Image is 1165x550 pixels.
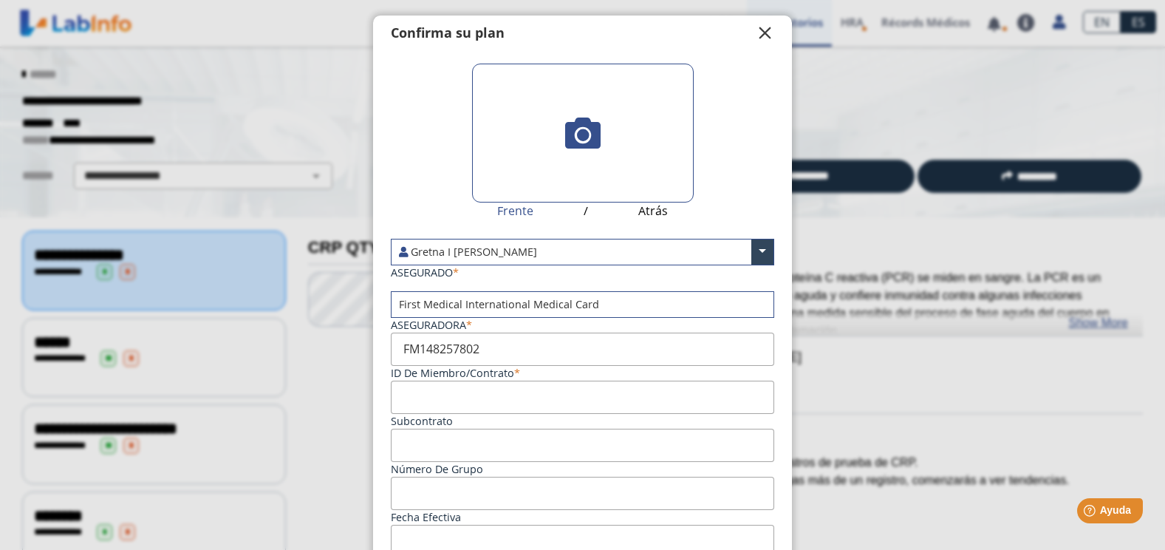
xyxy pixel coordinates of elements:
h4: Confirma su plan [391,25,505,41]
span: Atrás [638,203,668,220]
label: Aseguradora [391,318,472,332]
iframe: Help widget launcher [1034,492,1149,534]
span:  [756,24,774,42]
label: ASEGURADO [391,265,459,279]
label: Número de Grupo [391,462,483,476]
span: Frente [497,203,533,220]
label: Fecha efectiva [391,510,461,524]
label: Subcontrato [391,414,453,428]
button: Close [748,24,783,42]
label: ID de Miembro/Contrato [391,366,520,380]
span: / [584,203,588,220]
